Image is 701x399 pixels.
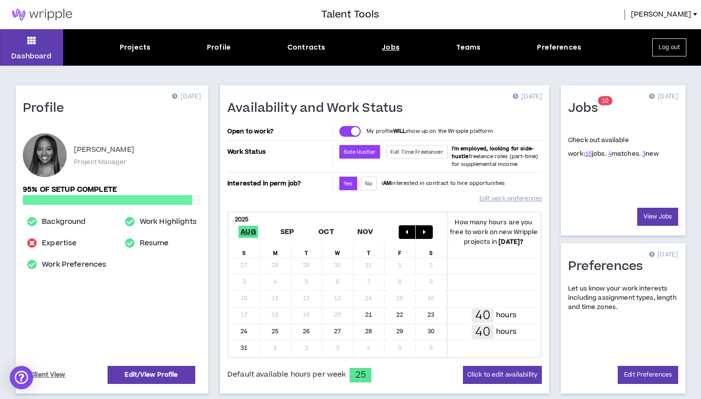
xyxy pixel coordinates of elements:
span: Aug [239,226,258,238]
div: S [416,243,447,257]
span: freelance roles (part-time) for supplemental income [452,145,538,168]
div: Open Intercom Messenger [10,366,33,389]
p: hours [496,326,517,337]
span: Full Time Freelancer [390,148,443,156]
a: Background [42,216,86,228]
div: W [322,243,353,257]
a: View Jobs [637,208,678,226]
h3: Talent Tools [321,7,379,22]
div: Teams [456,42,481,53]
a: 4 [608,149,611,158]
strong: WILL [393,127,406,135]
sup: 10 [598,96,612,106]
span: [PERSON_NAME] [631,9,691,20]
p: [DATE] [513,92,542,102]
p: How many hours are you free to work on new Wripple projects in [447,218,540,247]
p: [DATE] [172,92,201,102]
div: Contracts [287,42,325,53]
span: Default available hours per week [227,369,346,380]
span: 1 [602,97,605,105]
h1: Availability and Work Status [227,101,410,116]
b: 2025 [235,215,249,224]
p: Check out available work: [568,136,659,158]
div: F [385,243,416,257]
div: M [260,243,291,257]
span: jobs. [585,149,607,158]
a: Work Preferences [42,259,106,271]
h1: Profile [23,101,72,116]
div: Jobs [382,42,400,53]
div: Preferences [537,42,581,53]
span: 0 [605,97,609,105]
p: Open to work? [227,127,331,135]
strong: AM [383,180,391,187]
p: Interested in perm job? [227,177,331,190]
div: S [229,243,260,257]
p: hours [496,310,517,321]
button: Log out [652,38,686,56]
b: [DATE] ? [498,237,523,246]
a: Client View [29,366,67,383]
a: Edit/View Profile [108,366,195,384]
span: No [365,180,372,187]
div: T [353,243,385,257]
p: [DATE] [649,250,678,260]
a: Edit work preferences [480,190,542,207]
a: Resume [140,237,169,249]
h1: Preferences [568,259,650,274]
span: Nov [355,226,375,238]
p: Work Status [227,145,331,159]
p: Project Manager [74,158,127,166]
p: [DATE] [649,92,678,102]
div: Projects [120,42,150,53]
a: Expertise [42,237,76,249]
a: 3 [642,149,646,158]
p: Let us know your work interests including assignment types, length and time zones. [568,284,678,312]
a: Work Highlights [140,216,197,228]
p: [PERSON_NAME] [74,144,134,156]
a: 16 [585,149,592,158]
span: Oct [316,226,336,238]
div: Christin J. [23,133,67,177]
p: Dashboard [11,51,52,61]
button: Click to edit availability [463,366,542,384]
div: Profile [207,42,231,53]
a: Edit Preferences [618,366,678,384]
span: matches. [608,149,641,158]
span: Sep [278,226,296,238]
span: new [642,149,659,158]
h1: Jobs [568,101,605,116]
p: 95% of setup complete [23,184,201,195]
div: T [291,243,322,257]
p: I interested in contract to hire opportunities [382,180,505,187]
b: I'm employed, looking for side-hustle [452,145,534,160]
p: My profile show up on the Wripple platform [367,127,493,135]
span: Yes [344,180,352,187]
